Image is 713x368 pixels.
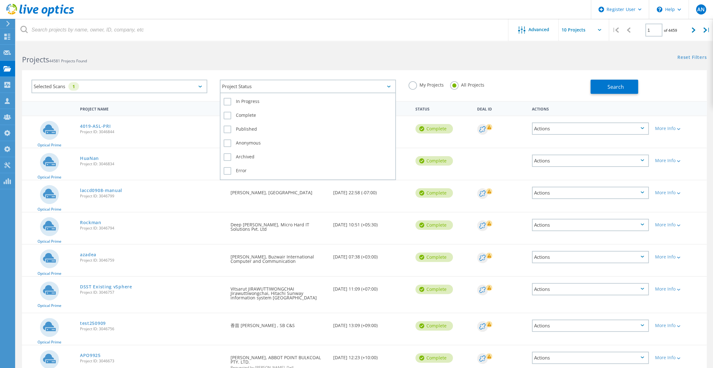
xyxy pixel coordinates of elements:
span: Project ID: 3046834 [80,162,224,166]
span: Project ID: 3046756 [80,327,224,331]
span: Optical Prime [37,340,61,344]
span: of 4459 [664,28,677,33]
a: Rockman [80,220,101,225]
span: 44581 Projects Found [49,58,87,64]
div: [DATE] 22:58 (-07:00) [330,180,412,201]
span: Optical Prime [37,143,61,147]
span: Optical Prime [37,304,61,308]
div: Actions [532,187,649,199]
div: More Info [655,223,704,227]
div: Actions [532,283,649,295]
label: Complete [224,112,392,119]
a: HuaNan [80,156,99,161]
div: 1 [68,82,79,91]
span: Search [607,83,624,90]
div: Project Name [77,103,227,114]
div: Complete [415,188,453,198]
input: Search projects by name, owner, ID, company, etc [16,19,509,41]
div: Complete [415,353,453,363]
div: [DATE] 10:51 (+05:30) [330,212,412,233]
span: AN [697,7,704,12]
label: Archived [224,153,392,161]
div: More Info [655,255,704,259]
div: Status [412,103,474,114]
a: Reset Filters [677,55,707,60]
div: [PERSON_NAME], Buzwair International Computer and Communication [227,245,330,270]
div: [PERSON_NAME], [GEOGRAPHIC_DATA] [227,180,330,201]
label: All Projects [450,81,484,87]
span: Optical Prime [37,175,61,179]
div: Project Status [220,80,396,93]
svg: \n [657,7,662,12]
div: 香苗 [PERSON_NAME] , SB C&S [227,313,330,334]
a: DSST Existing vSphere [80,285,132,289]
div: [DATE] 07:38 (+03:00) [330,245,412,265]
span: Project ID: 3046673 [80,359,224,363]
div: Complete [415,321,453,331]
a: azadea [80,252,96,257]
button: Search [590,80,638,94]
a: laccd0908-manual [80,188,122,193]
label: Anonymous [224,139,392,147]
span: Project ID: 3046794 [80,226,224,230]
span: Project ID: 3046844 [80,130,224,134]
div: More Info [655,158,704,163]
div: [DATE] 12:23 (+10:00) [330,345,412,366]
span: Optical Prime [37,272,61,275]
label: Published [224,126,392,133]
div: Deal Id [474,103,529,114]
div: Actions [529,103,652,114]
label: Error [224,167,392,175]
div: Complete [415,285,453,294]
div: Actions [532,320,649,332]
div: Actions [532,352,649,364]
span: Project ID: 3046799 [80,194,224,198]
div: Actions [532,122,649,135]
div: Deep [PERSON_NAME], Micro Hard IT Solutions Pvt. Ltd [227,212,330,238]
div: Actions [532,155,649,167]
div: More Info [655,287,704,291]
div: More Info [655,355,704,360]
a: APO9925 [80,353,101,358]
div: | [700,19,713,41]
div: [DATE] 11:09 (+07:00) [330,277,412,297]
div: Complete [415,124,453,133]
div: [DATE] 13:09 (+09:00) [330,313,412,334]
label: My Projects [408,81,444,87]
span: Optical Prime [37,240,61,243]
span: Advanced [528,27,549,32]
div: Complete [415,220,453,230]
label: In Progress [224,98,392,105]
div: Complete [415,156,453,166]
span: Project ID: 3046759 [80,258,224,262]
span: Optical Prime [37,207,61,211]
div: | [609,19,622,41]
div: More Info [655,323,704,328]
div: Vitsarut JIRAWUTTIWONGCHAI Jirawuttiwongchai, Hitachi Sunway information system [GEOGRAPHIC_DATA] [227,277,330,306]
div: Actions [532,219,649,231]
a: Live Optics Dashboard [6,13,74,18]
div: More Info [655,126,704,131]
div: Actions [532,251,649,263]
div: More Info [655,190,704,195]
a: test250909 [80,321,106,326]
span: Project ID: 3046757 [80,291,224,294]
b: Projects [22,54,49,65]
div: Selected Scans [31,80,207,93]
a: 4019-ASL-PRI [80,124,111,128]
div: Complete [415,252,453,262]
